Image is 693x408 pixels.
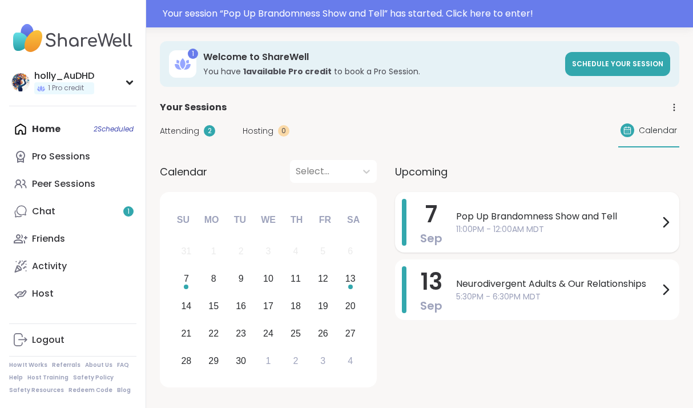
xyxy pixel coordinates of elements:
div: Not available Tuesday, September 2nd, 2025 [229,239,253,264]
a: FAQ [117,361,129,369]
div: Sa [341,207,366,233]
div: 23 [236,326,246,341]
div: Choose Thursday, September 25th, 2025 [284,321,308,346]
div: Choose Friday, September 19th, 2025 [311,294,335,319]
div: Su [171,207,196,233]
div: Peer Sessions [32,178,95,190]
a: Peer Sessions [9,170,136,198]
div: 26 [318,326,328,341]
span: 1 [127,207,130,217]
div: 6 [348,243,353,259]
a: Blog [117,386,131,394]
a: Safety Resources [9,386,64,394]
span: Pop Up Brandomness Show and Tell [456,210,659,223]
div: 25 [291,326,301,341]
div: 1 [211,243,216,259]
div: Choose Tuesday, September 16th, 2025 [229,294,253,319]
div: Mo [199,207,224,233]
div: Logout [32,334,65,346]
div: Not available Sunday, August 31st, 2025 [174,239,199,264]
div: Choose Wednesday, September 24th, 2025 [256,321,281,346]
div: 4 [293,243,298,259]
span: Attending [160,125,199,137]
div: 30 [236,353,246,369]
div: 20 [345,298,356,314]
div: 28 [181,353,191,369]
div: Your session “ Pop Up Brandomness Show and Tell ” has started. Click here to enter! [163,7,686,21]
span: 5:30PM - 6:30PM MDT [456,291,659,303]
div: 0 [278,125,289,137]
a: Host Training [27,374,69,382]
h3: You have to book a Pro Session. [203,66,558,77]
div: Choose Tuesday, September 30th, 2025 [229,349,253,373]
div: 3 [320,353,325,369]
div: Choose Sunday, September 28th, 2025 [174,349,199,373]
a: Help [9,374,23,382]
span: Neurodivergent Adults & Our Relationships [456,277,659,291]
div: Choose Thursday, September 18th, 2025 [284,294,308,319]
span: Calendar [160,164,207,179]
div: 29 [208,353,219,369]
div: Choose Saturday, September 20th, 2025 [338,294,362,319]
img: holly_AuDHD [11,73,30,91]
div: 18 [291,298,301,314]
a: Pro Sessions [9,143,136,170]
span: Your Sessions [160,101,227,114]
a: Redeem Code [69,386,112,394]
div: Choose Saturday, September 27th, 2025 [338,321,362,346]
div: 1 [188,49,198,59]
div: 21 [181,326,191,341]
span: 11:00PM - 12:00AM MDT [456,223,659,235]
span: 13 [421,266,442,298]
a: Referrals [52,361,80,369]
div: Choose Saturday, October 4th, 2025 [338,349,362,373]
img: ShareWell Nav Logo [9,18,136,58]
div: month 2025-09 [172,238,364,374]
div: 27 [345,326,356,341]
div: Not available Monday, September 1st, 2025 [202,239,226,264]
div: 9 [239,271,244,286]
div: Fr [312,207,337,233]
div: Friends [32,233,65,245]
div: Choose Saturday, September 13th, 2025 [338,267,362,291]
div: Host [32,287,54,300]
div: 15 [208,298,219,314]
a: Schedule your session [565,52,670,76]
div: 12 [318,271,328,286]
div: 2 [204,125,215,137]
div: 13 [345,271,356,286]
span: Calendar [639,125,677,137]
div: Choose Friday, September 26th, 2025 [311,321,335,346]
div: Choose Monday, September 22nd, 2025 [202,321,226,346]
div: Choose Sunday, September 7th, 2025 [174,267,199,291]
span: Schedule your session [572,59,663,69]
div: Chat [32,205,55,218]
div: 5 [320,243,325,259]
div: 22 [208,326,219,341]
a: About Us [85,361,112,369]
div: Not available Saturday, September 6th, 2025 [338,239,362,264]
h3: Welcome to ShareWell [203,51,558,63]
div: 8 [211,271,216,286]
div: Choose Wednesday, September 17th, 2025 [256,294,281,319]
div: 1 [266,353,271,369]
div: Choose Friday, October 3rd, 2025 [311,349,335,373]
a: Host [9,280,136,307]
a: Activity [9,253,136,280]
div: 10 [263,271,273,286]
div: Choose Monday, September 15th, 2025 [202,294,226,319]
div: 16 [236,298,246,314]
span: Upcoming [395,164,448,179]
div: Choose Monday, September 8th, 2025 [202,267,226,291]
div: 14 [181,298,191,314]
div: Pro Sessions [32,150,90,163]
div: Activity [32,260,67,273]
div: 24 [263,326,273,341]
a: Chat1 [9,198,136,225]
span: Sep [420,298,442,314]
div: 3 [266,243,271,259]
div: Choose Thursday, September 11th, 2025 [284,267,308,291]
div: Choose Tuesday, September 9th, 2025 [229,267,253,291]
div: Choose Wednesday, September 10th, 2025 [256,267,281,291]
div: Choose Sunday, September 14th, 2025 [174,294,199,319]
